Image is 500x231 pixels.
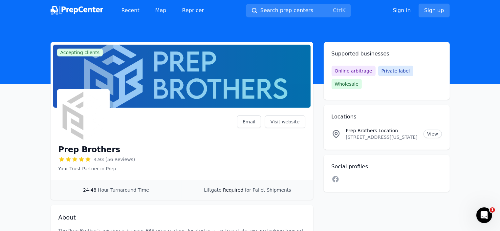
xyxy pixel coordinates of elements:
p: Your Trust Partner in Prep [58,165,135,172]
span: for Pallet Shipments [245,187,291,193]
span: Hour Turnaround Time [98,187,149,193]
h2: Social profiles [332,163,442,171]
h2: Locations [332,113,442,121]
a: Repricer [177,4,209,17]
a: Email [237,115,261,128]
span: 1 [490,207,495,213]
a: Visit website [265,115,305,128]
a: Sign in [393,7,411,14]
span: Search prep centers [260,7,313,14]
h2: Supported businesses [332,50,442,58]
p: Prep Brothers Location [346,127,419,134]
span: Accepting clients [57,49,103,56]
h1: Prep Brothers [58,144,120,155]
span: Wholesale [332,79,362,89]
img: PrepCenter [51,6,103,15]
a: Map [150,4,172,17]
kbd: K [342,7,346,13]
a: Sign up [419,4,449,17]
a: Recent [116,4,145,17]
span: Required [223,187,243,193]
button: Search prep centersCtrlK [246,4,351,17]
span: 24-48 [83,187,97,193]
a: View [424,130,442,138]
span: 4.93 (56 Reviews) [94,156,135,163]
iframe: Intercom live chat [476,207,492,223]
span: Liftgate [204,187,221,193]
p: [STREET_ADDRESS][US_STATE] [346,134,419,140]
kbd: Ctrl [333,7,342,13]
h2: About [58,213,305,222]
span: Private label [378,66,413,76]
span: Online arbitrage [332,66,376,76]
img: Prep Brothers [58,91,108,140]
